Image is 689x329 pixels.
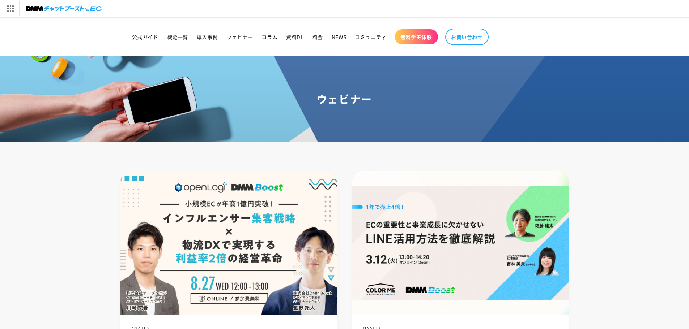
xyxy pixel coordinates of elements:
[163,29,192,44] a: 機能一覧
[308,29,327,44] a: 料金
[197,34,218,40] span: 導入事例
[222,29,257,44] a: ウェビナー
[257,29,282,44] a: コラム
[451,34,483,40] span: お問い合わせ
[261,34,277,40] span: コラム
[332,34,346,40] span: NEWS
[400,34,432,40] span: 無料デモ体験
[167,34,188,40] span: 機能一覧
[120,171,337,315] img: 「⼩規模ECが年商1億円突破！インフルエンサー集客戦略×物流DXで実現する利益率2倍の経営⾰命」
[445,29,489,45] a: お問い合わせ
[312,34,323,40] span: 料金
[350,29,391,44] a: コミュニティ
[1,1,19,16] img: サービス
[9,92,680,105] h1: ウェビナー
[192,29,222,44] a: 導入事例
[132,34,158,40] span: 公式ガイド
[226,34,253,40] span: ウェビナー
[286,34,303,40] span: 資料DL
[352,171,569,315] img: 1年で売上4倍！事業成長に欠かせないLINE活用方法を徹底解説
[282,29,308,44] a: 資料DL
[26,4,102,14] img: チャットブーストforEC
[128,29,163,44] a: 公式ガイド
[355,34,387,40] span: コミュニティ
[395,29,438,44] a: 無料デモ体験
[327,29,350,44] a: NEWS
